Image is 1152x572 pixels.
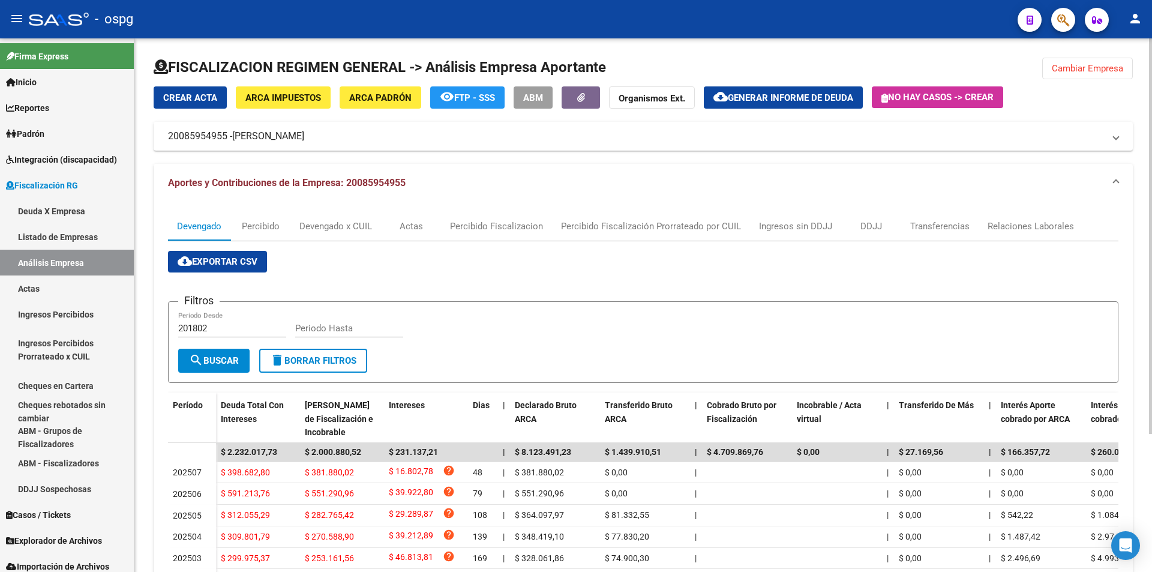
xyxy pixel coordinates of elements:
span: | [989,400,991,410]
span: $ 166.357,72 [1001,447,1050,457]
mat-expansion-panel-header: Aportes y Contribuciones de la Empresa: 20085954955 [154,164,1133,202]
span: ABM [523,92,543,103]
span: | [503,468,505,477]
span: Exportar CSV [178,256,257,267]
span: 202504 [173,532,202,541]
div: DDJJ [860,220,882,233]
span: | [695,447,697,457]
span: 169 [473,553,487,563]
span: | [695,553,697,563]
datatable-header-cell: Período [168,393,216,443]
mat-expansion-panel-header: 20085954955 -[PERSON_NAME] [154,122,1133,151]
datatable-header-cell: Deuda Total Con Intereses [216,393,300,445]
span: | [887,447,889,457]
button: No hay casos -> Crear [872,86,1003,108]
mat-icon: menu [10,11,24,26]
span: $ 1.439.910,51 [605,447,661,457]
mat-icon: cloud_download [178,254,192,268]
mat-panel-title: 20085954955 - [168,130,1104,143]
div: Relaciones Laborales [988,220,1074,233]
span: Explorador de Archivos [6,534,102,547]
datatable-header-cell: Cobrado Bruto por Fiscalización [702,393,792,445]
span: Interés Aporte cobrado por ARCA [1001,400,1070,424]
span: $ 39.922,80 [389,486,433,502]
span: Buscar [189,355,239,366]
span: ARCA Impuestos [245,92,321,103]
span: $ 0,00 [899,468,922,477]
datatable-header-cell: Incobrable / Acta virtual [792,393,882,445]
datatable-header-cell: Declarado Bruto ARCA [510,393,600,445]
span: $ 551.290,96 [515,489,564,498]
span: | [887,489,889,498]
div: Open Intercom Messenger [1111,531,1140,560]
i: help [443,529,455,541]
span: 139 [473,532,487,541]
button: Borrar Filtros [259,349,367,373]
div: Ingresos sin DDJJ [759,220,832,233]
span: | [887,553,889,563]
span: $ 81.332,55 [605,510,649,520]
span: $ 4.993,35 [1091,553,1130,563]
button: Organismos Ext. [609,86,695,109]
span: Firma Express [6,50,68,63]
span: | [989,510,991,520]
span: Borrar Filtros [270,355,356,366]
span: ARCA Padrón [349,92,412,103]
span: $ 16.802,78 [389,465,433,481]
span: Reportes [6,101,49,115]
span: $ 381.880,02 [515,468,564,477]
datatable-header-cell: Dias [468,393,498,445]
span: Transferido Bruto ARCA [605,400,673,424]
span: | [989,468,991,477]
span: Declarado Bruto ARCA [515,400,577,424]
datatable-header-cell: | [882,393,894,445]
button: Exportar CSV [168,251,267,272]
span: $ 0,00 [605,468,628,477]
span: 202503 [173,553,202,563]
span: - ospg [95,6,133,32]
span: | [695,468,697,477]
span: | [989,532,991,541]
span: | [503,553,505,563]
i: help [443,507,455,519]
span: $ 39.212,89 [389,529,433,545]
span: $ 231.137,21 [389,447,438,457]
span: Inicio [6,76,37,89]
datatable-header-cell: Transferido De Más [894,393,984,445]
span: Deuda Total Con Intereses [221,400,284,424]
mat-icon: delete [270,353,284,367]
button: Cambiar Empresa [1042,58,1133,79]
span: Incobrable / Acta virtual [797,400,862,424]
mat-icon: remove_red_eye [440,89,454,104]
mat-icon: person [1128,11,1142,26]
span: | [503,532,505,541]
span: 202505 [173,511,202,520]
span: No hay casos -> Crear [881,92,994,103]
span: Padrón [6,127,44,140]
div: Devengado x CUIL [299,220,372,233]
span: $ 8.123.491,23 [515,447,571,457]
span: | [695,400,697,410]
span: Dias [473,400,490,410]
button: Generar informe de deuda [704,86,863,109]
strong: Organismos Ext. [619,93,685,104]
span: Fiscalización RG [6,179,78,192]
span: $ 2.000.880,52 [305,447,361,457]
h3: Filtros [178,292,220,309]
span: $ 4.709.869,76 [707,447,763,457]
i: help [443,486,455,498]
span: $ 0,00 [1001,489,1024,498]
span: $ 0,00 [797,447,820,457]
span: $ 2.232.017,73 [221,447,277,457]
span: $ 0,00 [1091,468,1114,477]
button: FTP - SSS [430,86,505,109]
span: $ 253.161,56 [305,553,354,563]
span: | [989,489,991,498]
span: $ 77.830,20 [605,532,649,541]
span: Intereses [389,400,425,410]
div: Percibido Fiscalizacion [450,220,543,233]
button: ABM [514,86,553,109]
span: $ 27.169,56 [899,447,943,457]
span: $ 2.974,84 [1091,532,1130,541]
span: $ 364.097,97 [515,510,564,520]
